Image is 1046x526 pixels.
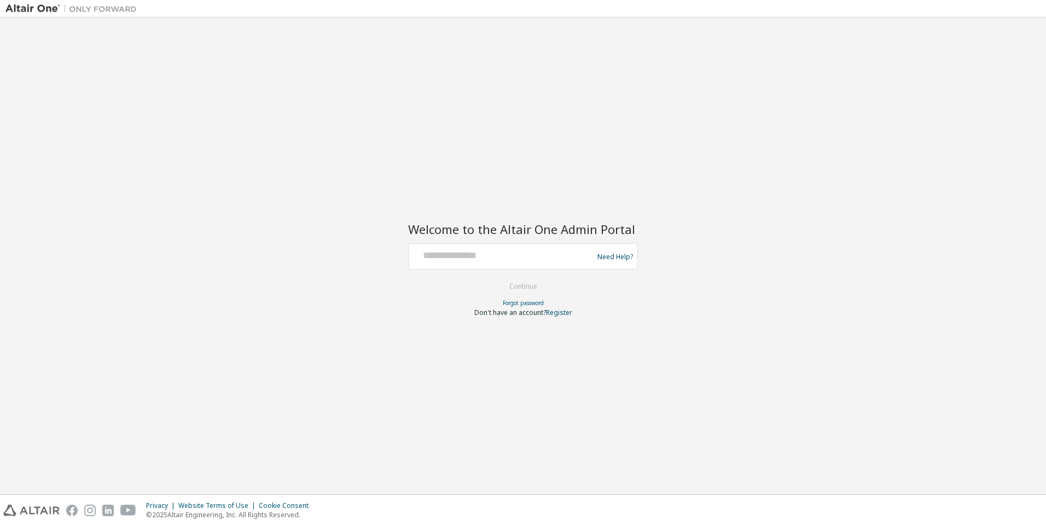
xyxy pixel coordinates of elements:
[474,308,546,317] span: Don't have an account?
[178,501,259,510] div: Website Terms of Use
[546,308,572,317] a: Register
[102,505,114,516] img: linkedin.svg
[259,501,315,510] div: Cookie Consent
[66,505,78,516] img: facebook.svg
[84,505,96,516] img: instagram.svg
[408,221,638,237] h2: Welcome to the Altair One Admin Portal
[146,501,178,510] div: Privacy
[5,3,142,14] img: Altair One
[503,299,544,307] a: Forgot password
[120,505,136,516] img: youtube.svg
[146,510,315,519] p: © 2025 Altair Engineering, Inc. All Rights Reserved.
[3,505,60,516] img: altair_logo.svg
